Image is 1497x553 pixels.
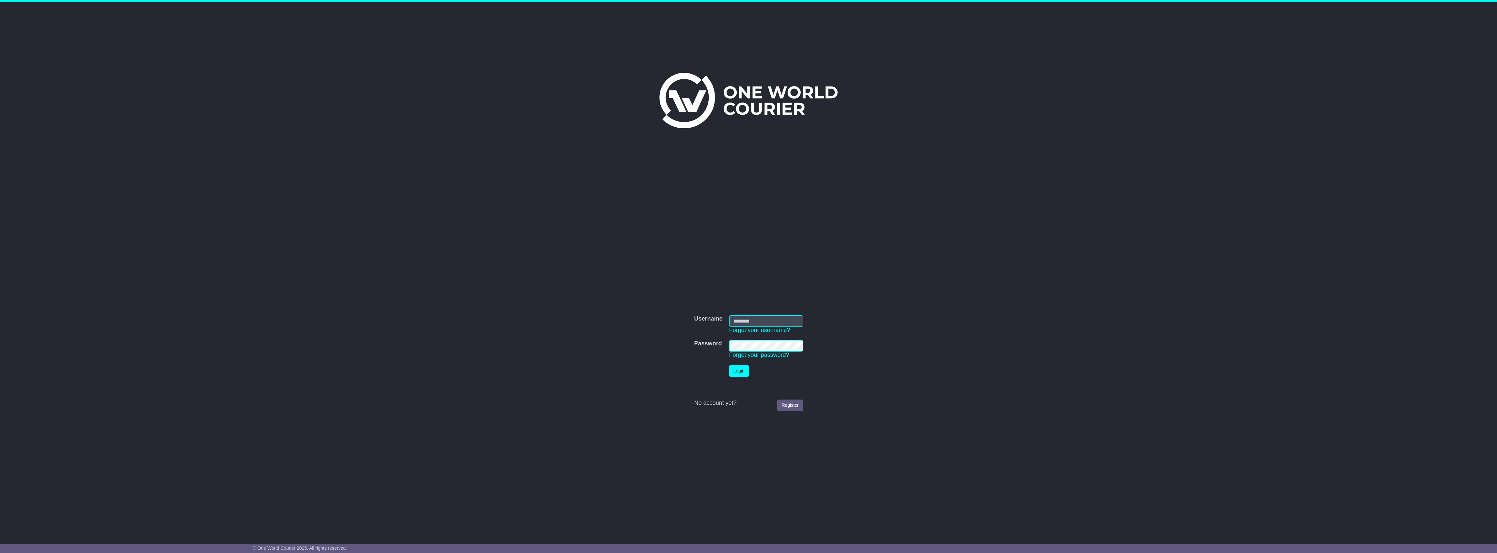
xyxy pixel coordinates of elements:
img: One World [659,73,838,128]
button: Login [729,365,749,377]
a: Forgot your username? [729,327,790,333]
span: © One World Courier 2025. All rights reserved. [253,545,347,551]
a: Forgot your password? [729,352,789,358]
label: Username [694,315,722,323]
label: Password [694,340,722,347]
a: Register [777,400,803,411]
div: No account yet? [694,400,803,407]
